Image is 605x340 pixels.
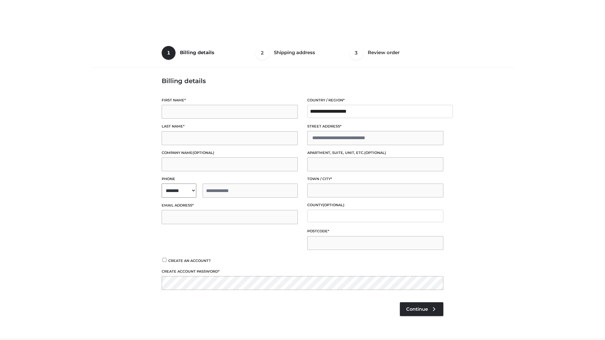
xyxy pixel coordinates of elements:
label: Street address [307,123,443,129]
span: (optional) [193,150,214,155]
span: Shipping address [274,49,315,55]
span: (optional) [364,150,386,155]
label: Country / Region [307,97,443,103]
span: 1 [162,46,176,60]
span: Create an account? [168,258,211,263]
label: Company name [162,150,298,156]
a: Continue [400,302,443,316]
span: Billing details [180,49,214,55]
label: County [307,202,443,208]
input: Create an account? [162,258,167,262]
label: Last name [162,123,298,129]
span: 3 [349,46,363,60]
label: Apartment, suite, unit, etc. [307,150,443,156]
span: 2 [256,46,269,60]
label: Email address [162,202,298,208]
span: Continue [406,306,428,312]
span: Review order [368,49,400,55]
label: Phone [162,176,298,182]
label: Town / City [307,176,443,182]
span: (optional) [323,203,344,207]
label: Postcode [307,228,443,234]
h3: Billing details [162,77,443,85]
label: First name [162,97,298,103]
label: Create account password [162,269,443,275]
